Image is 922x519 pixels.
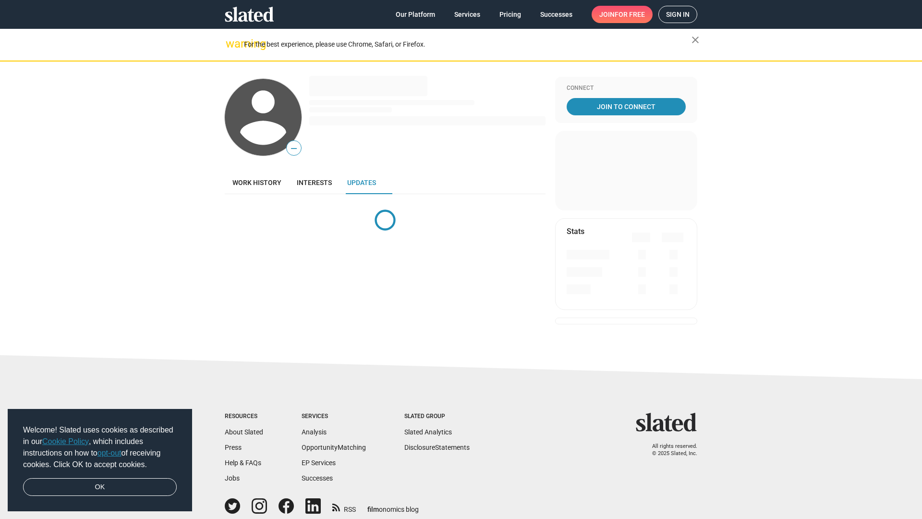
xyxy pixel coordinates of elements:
span: Pricing [499,6,521,23]
mat-icon: warning [226,38,237,49]
a: Join To Connect [567,98,686,115]
a: Sign in [658,6,697,23]
div: Connect [567,85,686,92]
a: RSS [332,499,356,514]
span: Join To Connect [569,98,684,115]
a: opt-out [97,449,121,457]
a: Successes [302,474,333,482]
a: Our Platform [388,6,443,23]
a: Jobs [225,474,240,482]
span: for free [615,6,645,23]
div: Slated Group [404,413,470,420]
a: Slated Analytics [404,428,452,436]
span: Updates [347,179,376,186]
mat-card-title: Stats [567,226,584,236]
span: Interests [297,179,332,186]
a: Successes [533,6,580,23]
p: All rights reserved. © 2025 Slated, Inc. [642,443,697,457]
a: dismiss cookie message [23,478,177,496]
a: DisclosureStatements [404,444,470,451]
a: Work history [225,171,289,194]
a: Interests [289,171,340,194]
a: Pricing [492,6,529,23]
span: Our Platform [396,6,435,23]
span: Sign in [666,6,690,23]
div: For the best experience, please use Chrome, Safari, or Firefox. [244,38,691,51]
span: Successes [540,6,572,23]
span: — [287,142,301,155]
a: About Slated [225,428,263,436]
a: Cookie Policy [42,437,89,445]
span: Welcome! Slated uses cookies as described in our , which includes instructions on how to of recei... [23,424,177,470]
div: Services [302,413,366,420]
a: Updates [340,171,384,194]
a: EP Services [302,459,336,467]
a: filmonomics blog [367,497,419,514]
span: Join [599,6,645,23]
span: Services [454,6,480,23]
div: cookieconsent [8,409,192,512]
a: Analysis [302,428,327,436]
mat-icon: close [690,34,701,46]
a: Joinfor free [592,6,653,23]
span: film [367,506,379,513]
a: OpportunityMatching [302,444,366,451]
span: Work history [232,179,281,186]
a: Services [447,6,488,23]
a: Help & FAQs [225,459,261,467]
div: Resources [225,413,263,420]
a: Press [225,444,242,451]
